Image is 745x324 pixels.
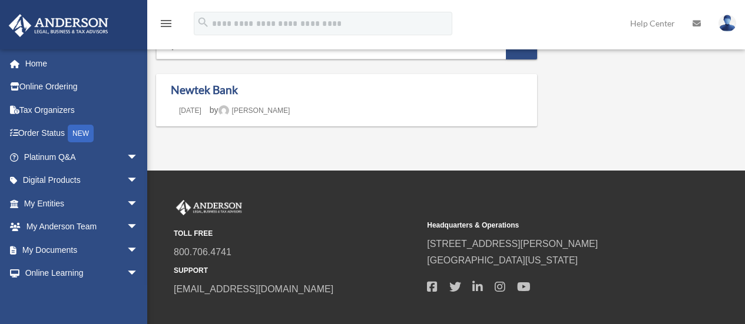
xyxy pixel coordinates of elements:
[127,215,150,239] span: arrow_drop_down
[210,105,290,115] span: by
[171,83,238,96] a: Newtek Bank
[159,16,173,31] i: menu
[127,192,150,216] span: arrow_drop_down
[8,52,150,75] a: Home
[218,106,290,115] a: [PERSON_NAME]
[8,169,156,192] a: Digital Productsarrow_drop_down
[8,122,156,146] a: Order StatusNEW
[127,145,150,169] span: arrow_drop_down
[159,21,173,31] a: menu
[427,255,578,265] a: [GEOGRAPHIC_DATA][US_STATE]
[174,284,333,294] a: [EMAIL_ADDRESS][DOMAIN_NAME]
[68,125,94,142] div: NEW
[174,265,419,277] small: SUPPORT
[718,15,736,32] img: User Pic
[427,219,672,232] small: Headquarters & Operations
[174,228,419,240] small: TOLL FREE
[174,247,231,257] a: 800.706.4741
[127,169,150,193] span: arrow_drop_down
[171,106,210,115] a: [DATE]
[8,75,156,99] a: Online Ordering
[127,262,150,286] span: arrow_drop_down
[8,238,156,262] a: My Documentsarrow_drop_down
[8,145,156,169] a: Platinum Q&Aarrow_drop_down
[174,200,244,215] img: Anderson Advisors Platinum Portal
[427,239,598,249] a: [STREET_ADDRESS][PERSON_NAME]
[8,215,156,239] a: My Anderson Teamarrow_drop_down
[127,238,150,262] span: arrow_drop_down
[5,14,112,37] img: Anderson Advisors Platinum Portal
[8,192,156,215] a: My Entitiesarrow_drop_down
[8,262,156,285] a: Online Learningarrow_drop_down
[8,98,156,122] a: Tax Organizers
[197,16,210,29] i: search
